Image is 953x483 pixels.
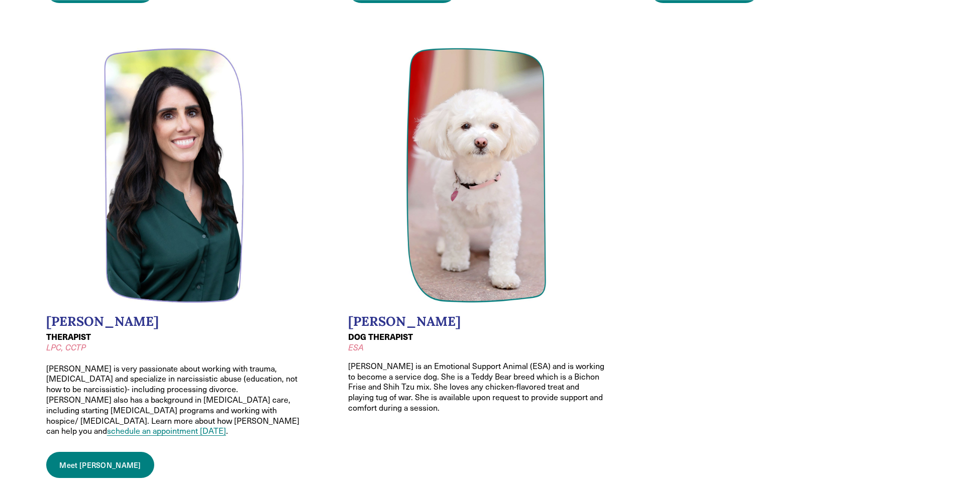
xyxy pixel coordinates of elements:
[348,342,364,352] em: ESA
[348,314,605,329] h2: [PERSON_NAME]
[104,48,245,303] img: Headshot of Melissa Pacione
[107,425,226,436] a: schedule an appointment [DATE]
[46,314,303,329] h2: [PERSON_NAME]
[46,331,91,342] strong: THERAPIST
[46,332,303,436] p: [PERSON_NAME] is very passionate about working with trauma, [MEDICAL_DATA] and specialize in narc...
[348,331,413,342] strong: DOG THERAPIST
[46,342,86,352] em: LPC, CCTP
[46,452,155,478] a: Meet [PERSON_NAME]
[406,48,547,303] img: Photo of Lulu Pawelski, ESA. She is a dog therapist at Ivy Lane Counseling
[348,361,605,413] p: [PERSON_NAME] is an Emotional Support Animal (ESA) and is working to become a service dog. She is...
